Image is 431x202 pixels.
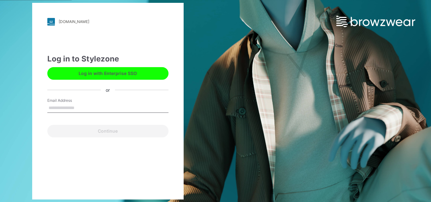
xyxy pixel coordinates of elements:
[47,98,92,103] label: Email Address
[336,16,415,27] img: browzwear-logo.e42bd6dac1945053ebaf764b6aa21510.svg
[47,18,55,26] img: stylezone-logo.562084cfcfab977791bfbf7441f1a819.svg
[47,53,168,65] div: Log in to Stylezone
[47,18,168,26] a: [DOMAIN_NAME]
[47,67,168,80] button: Log in with Enterprise SSO
[101,87,115,93] div: or
[59,19,89,24] div: [DOMAIN_NAME]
